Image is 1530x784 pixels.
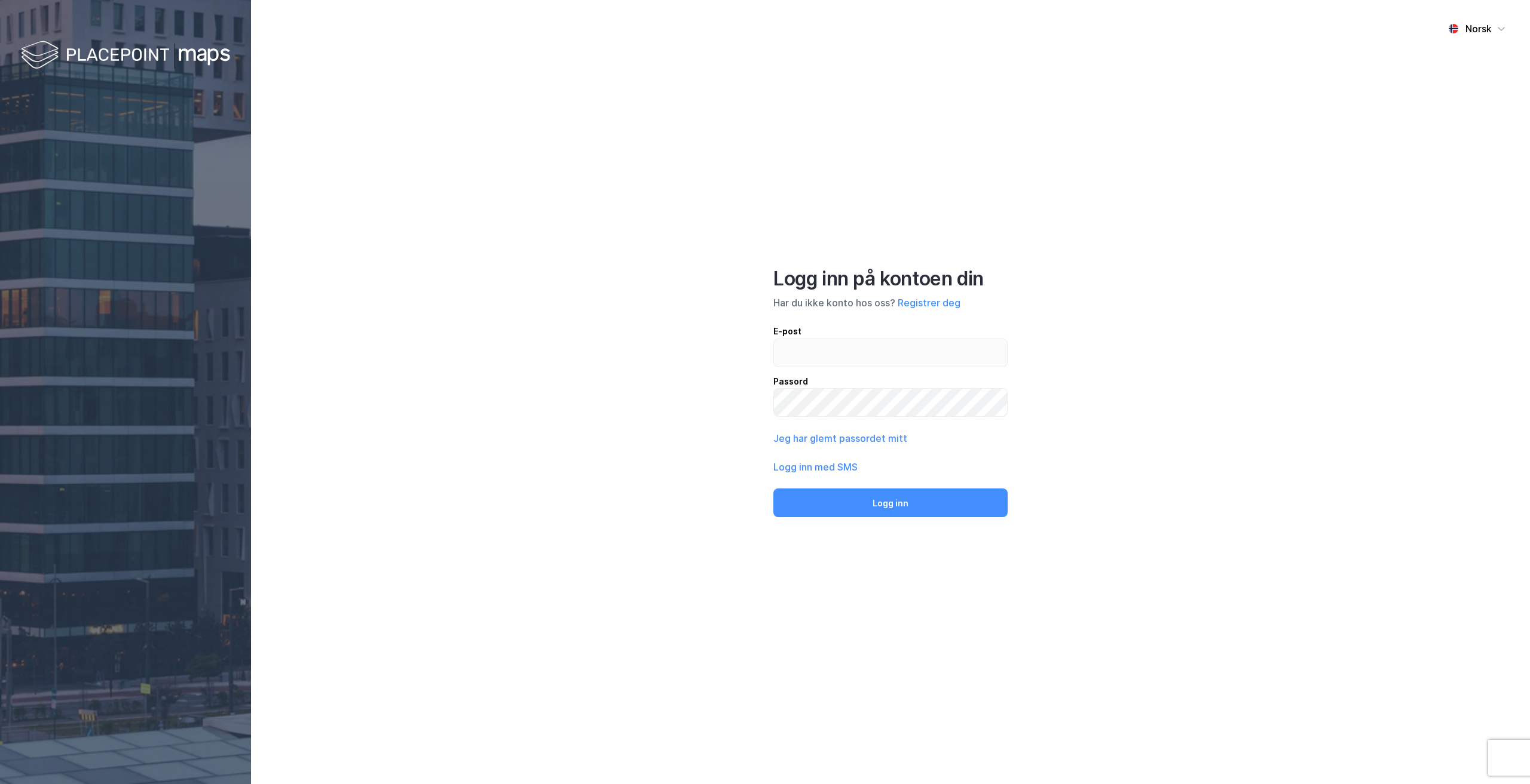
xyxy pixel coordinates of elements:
button: Jeg har glemt passordet mitt [773,431,907,445]
button: Logg inn [773,488,1008,517]
button: Registrer deg [898,296,960,310]
div: Logg inn på kontoen din [773,267,1008,291]
div: Har du ikke konto hos oss? [773,296,1008,310]
div: Norsk [1465,21,1492,36]
button: Logg inn med SMS [773,460,858,474]
img: logo-white.f07954bde2210d2a523dddb988cd2aa7.svg [21,38,230,73]
div: Passord [773,374,1008,389]
div: E-post [773,324,1008,339]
